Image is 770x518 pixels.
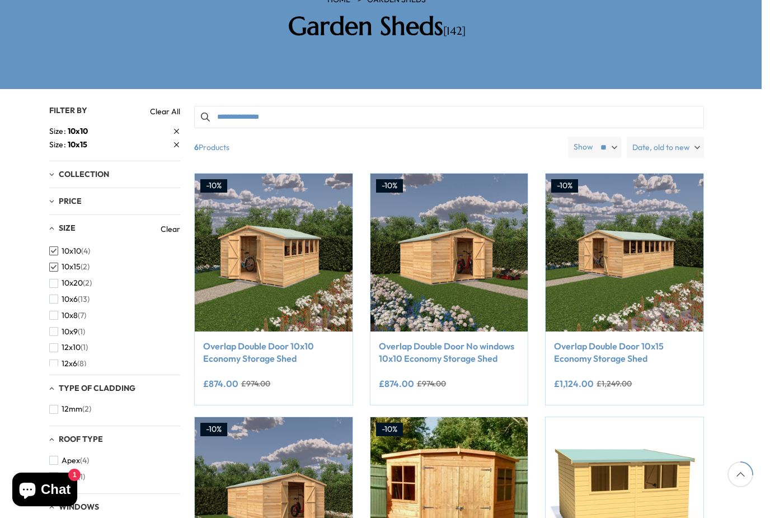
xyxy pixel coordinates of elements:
span: Price [59,196,82,206]
button: 10x6 [49,291,90,307]
span: (1) [81,343,88,352]
h2: Garden Sheds [217,11,536,41]
span: Date, old to new [632,137,690,158]
button: 12x10 [49,339,88,356]
a: Overlap Double Door 10x15 Economy Storage Shed [554,340,695,365]
div: -10% [200,423,227,436]
span: 10x10 [68,126,88,136]
button: Pent [49,469,85,485]
button: 12x6 [49,356,86,372]
ins: £874.00 [379,379,414,388]
span: (1) [78,327,85,337]
label: Show [574,142,593,153]
span: 10x15 [68,139,87,150]
span: (7) [78,311,86,320]
span: 12x10 [62,343,81,352]
span: 10x15 [62,262,81,272]
button: 10x20 [49,275,92,291]
span: 10x8 [62,311,78,320]
input: Search products [194,106,704,128]
div: -10% [376,423,403,436]
span: Collection [59,169,109,179]
span: (13) [78,295,90,304]
div: -10% [376,179,403,193]
span: (2) [81,262,90,272]
a: Clear [161,223,180,235]
span: (8) [77,359,86,368]
span: (4) [80,456,89,465]
span: 10x9 [62,327,78,337]
span: Pent [62,472,78,482]
span: Size [49,139,68,151]
span: 12x6 [62,359,77,368]
span: 10x20 [62,278,83,288]
label: Date, old to new [627,137,704,158]
ins: £1,124.00 [554,379,594,388]
span: (1) [78,472,85,482]
span: Size [59,223,76,233]
span: Roof Type [59,434,103,444]
span: 10x6 [62,295,78,304]
span: (2) [82,404,91,414]
button: 12mm [49,401,91,417]
a: Clear All [150,106,180,117]
del: £974.00 [241,380,270,388]
button: 10x9 [49,324,85,340]
button: 10x15 [49,259,90,275]
span: Products [190,137,564,158]
span: 10x10 [62,246,81,256]
ins: £874.00 [203,379,238,388]
span: (4) [81,246,90,256]
del: £974.00 [417,380,446,388]
button: Apex [49,452,89,469]
span: Type of Cladding [59,383,135,393]
button: 10x10 [49,243,90,259]
del: £1,249.00 [597,380,632,388]
inbox-online-store-chat: Shopify online store chat [9,473,81,509]
div: -10% [200,179,227,193]
span: [142] [443,24,466,38]
span: Filter By [49,105,87,115]
span: Size [49,125,68,137]
a: Overlap Double Door No windows 10x10 Economy Storage Shed [379,340,520,365]
button: 10x8 [49,307,86,324]
b: 6 [194,137,199,158]
span: 12mm [62,404,82,414]
span: Apex [62,456,80,465]
span: (2) [83,278,92,288]
a: Overlap Double Door 10x10 Economy Storage Shed [203,340,344,365]
div: -10% [551,179,578,193]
